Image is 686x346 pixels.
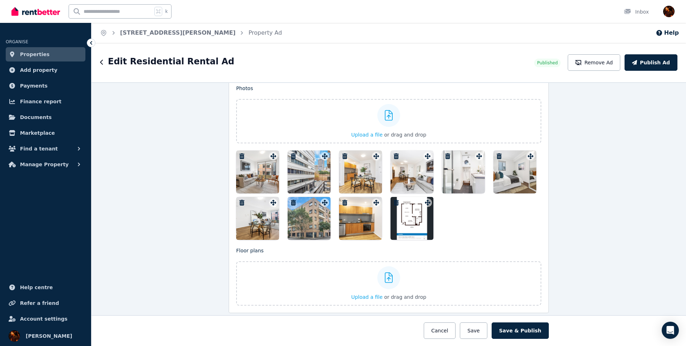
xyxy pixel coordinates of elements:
[20,160,69,169] span: Manage Property
[108,56,234,67] h1: Edit Residential Rental Ad
[91,23,290,43] nav: Breadcrumb
[6,157,85,172] button: Manage Property
[663,6,675,17] img: Sergio Lourenco da Silva
[6,63,85,77] a: Add property
[120,29,235,36] a: [STREET_ADDRESS][PERSON_NAME]
[20,97,61,106] span: Finance report
[6,79,85,93] a: Payments
[20,66,58,74] span: Add property
[6,280,85,295] a: Help centre
[236,85,541,92] p: Photos
[351,132,383,138] span: Upload a file
[20,113,52,122] span: Documents
[20,144,58,153] span: Find a tenant
[351,294,383,300] span: Upload a file
[6,142,85,156] button: Find a tenant
[6,110,85,124] a: Documents
[656,29,679,37] button: Help
[20,50,50,59] span: Properties
[460,322,487,339] button: Save
[20,81,48,90] span: Payments
[6,126,85,140] a: Marketplace
[625,54,677,71] button: Publish Ad
[248,29,282,36] a: Property Ad
[6,312,85,326] a: Account settings
[568,54,620,71] button: Remove Ad
[6,296,85,310] a: Refer a friend
[6,39,28,44] span: ORGANISE
[351,293,426,301] button: Upload a file or drag and drop
[624,8,649,15] div: Inbox
[662,322,679,339] div: Open Intercom Messenger
[20,315,68,323] span: Account settings
[424,322,456,339] button: Cancel
[384,294,426,300] span: or drag and drop
[492,322,549,339] button: Save & Publish
[20,299,59,307] span: Refer a friend
[20,129,55,137] span: Marketplace
[20,283,53,292] span: Help centre
[384,132,426,138] span: or drag and drop
[165,9,168,14] span: k
[6,47,85,61] a: Properties
[351,131,426,138] button: Upload a file or drag and drop
[537,60,558,66] span: Published
[6,94,85,109] a: Finance report
[236,247,541,254] p: Floor plans
[26,332,72,340] span: [PERSON_NAME]
[11,6,60,17] img: RentBetter
[9,330,20,342] img: Sergio Lourenco da Silva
